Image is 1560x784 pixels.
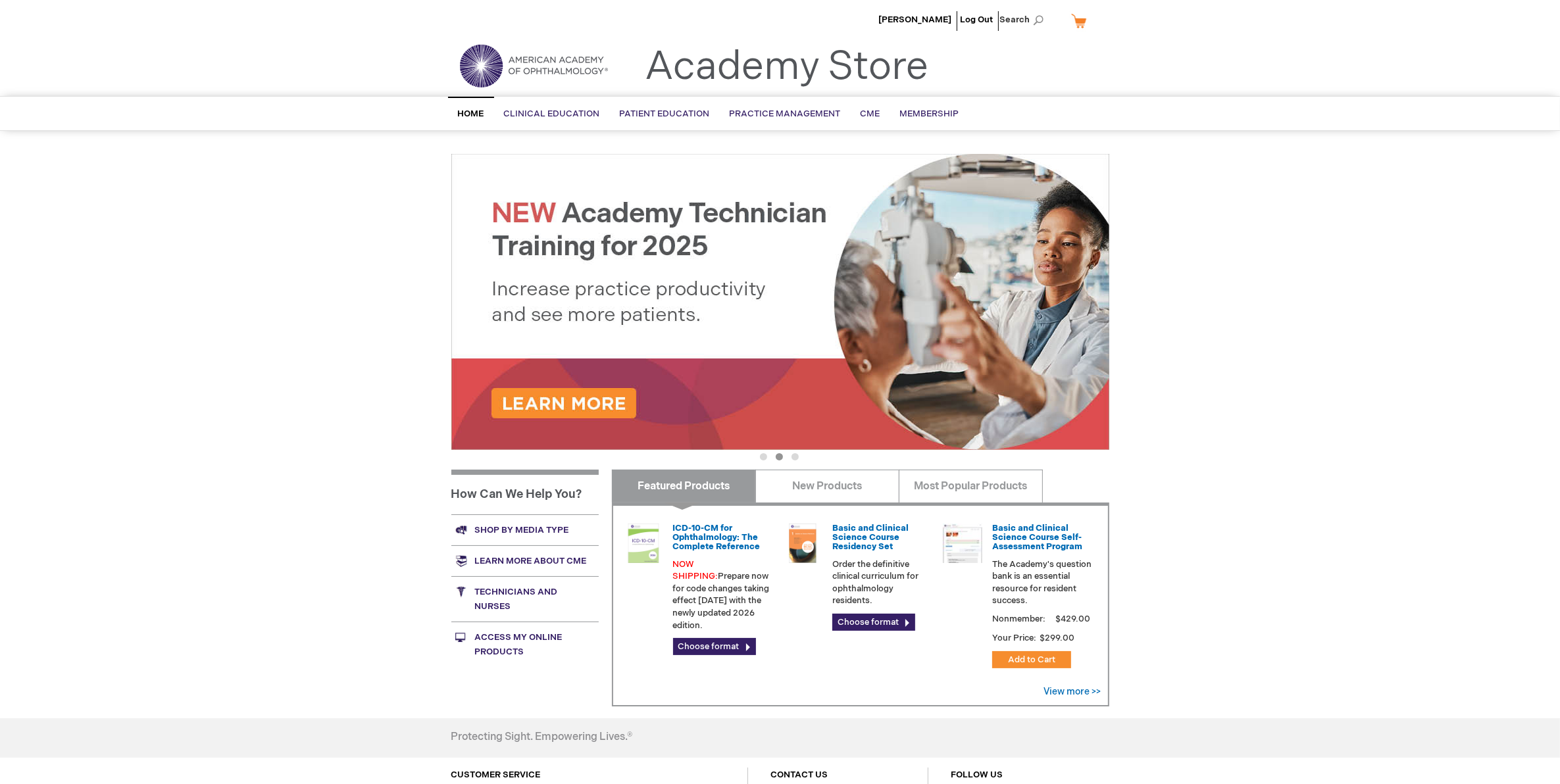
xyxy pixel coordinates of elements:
[760,453,767,460] button: 1 of 3
[992,611,1045,627] strong: Nonmember:
[451,470,599,514] h1: How Can We Help You?
[1008,654,1055,665] span: Add to Cart
[1000,7,1050,33] span: Search
[783,524,822,563] img: 02850963u_47.png
[451,576,599,622] a: Technicians and nurses
[1053,614,1092,624] span: $429.00
[879,14,952,25] a: [PERSON_NAME]
[961,14,994,25] a: Log Out
[451,770,541,780] a: CUSTOMER SERVICE
[1044,686,1101,697] a: View more >>
[992,558,1092,607] p: The Academy's question bank is an essential resource for resident success.
[943,524,982,563] img: bcscself_20.jpg
[899,470,1043,502] a: Most Popular Products
[755,470,899,502] a: New Products
[673,638,756,655] a: Choose format
[624,524,663,563] img: 0120008u_42.png
[504,109,600,119] span: Clinical Education
[451,731,633,743] h4: Protecting Sight. Empowering Lives.®
[900,109,959,119] span: Membership
[992,633,1036,643] strong: Your Price:
[1038,633,1076,643] span: $299.00
[792,453,799,460] button: 3 of 3
[451,545,599,576] a: Learn more about CME
[620,109,710,119] span: Patient Education
[451,622,599,667] a: Access My Online Products
[451,514,599,545] a: Shop by media type
[776,453,783,460] button: 2 of 3
[673,558,773,631] p: Prepare now for code changes taking effect [DATE] with the newly updated 2026 edition.
[612,470,756,502] a: Featured Products
[645,43,929,91] a: Academy Store
[673,523,761,552] a: ICD-10-CM for Ophthalmology: The Complete Reference
[832,614,915,631] a: Choose format
[673,559,718,582] font: NOW SHIPPING:
[730,109,841,119] span: Practice Management
[992,651,1071,668] button: Add to Cart
[951,770,1003,780] a: FOLLOW US
[832,558,932,607] p: Order the definitive clinical curriculum for ophthalmology residents.
[992,523,1082,552] a: Basic and Clinical Science Course Self-Assessment Program
[861,109,880,119] span: CME
[458,109,484,119] span: Home
[771,770,828,780] a: CONTACT US
[832,523,909,552] a: Basic and Clinical Science Course Residency Set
